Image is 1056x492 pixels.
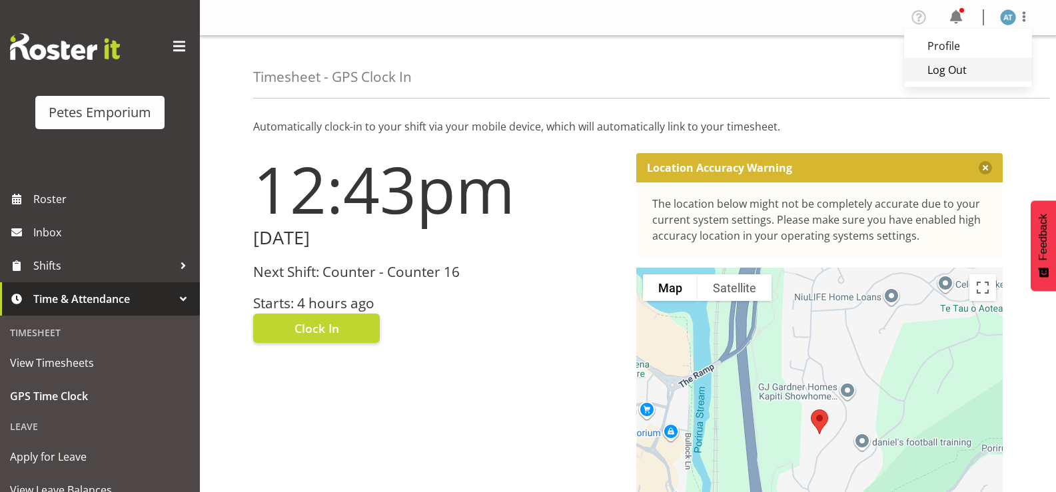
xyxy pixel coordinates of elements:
[904,58,1032,82] a: Log Out
[253,119,1003,134] p: Automatically clock-in to your shift via your mobile device, which will automatically link to you...
[1000,9,1016,25] img: alex-micheal-taniwha5364.jpg
[647,161,792,174] p: Location Accuracy Warning
[3,346,197,379] a: View Timesheets
[3,379,197,413] a: GPS Time Clock
[33,256,173,276] span: Shifts
[10,447,190,467] span: Apply for Leave
[253,153,620,225] h1: 12:43pm
[253,69,412,85] h4: Timesheet - GPS Clock In
[33,189,193,209] span: Roster
[1031,200,1056,291] button: Feedback - Show survey
[698,274,772,301] button: Show satellite imagery
[904,34,1032,58] a: Profile
[10,353,190,373] span: View Timesheets
[10,33,120,60] img: Rosterit website logo
[49,103,151,123] div: Petes Emporium
[969,274,996,301] button: Toggle fullscreen view
[253,314,380,343] button: Clock In
[3,413,197,440] div: Leave
[1037,214,1049,260] span: Feedback
[294,320,339,337] span: Clock In
[643,274,698,301] button: Show street map
[33,222,193,242] span: Inbox
[3,440,197,473] a: Apply for Leave
[253,228,620,248] h2: [DATE]
[253,264,620,280] h3: Next Shift: Counter - Counter 16
[10,386,190,406] span: GPS Time Clock
[253,296,620,311] h3: Starts: 4 hours ago
[3,319,197,346] div: Timesheet
[979,161,992,174] button: Close message
[33,289,173,309] span: Time & Attendance
[652,196,987,244] div: The location below might not be completely accurate due to your current system settings. Please m...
